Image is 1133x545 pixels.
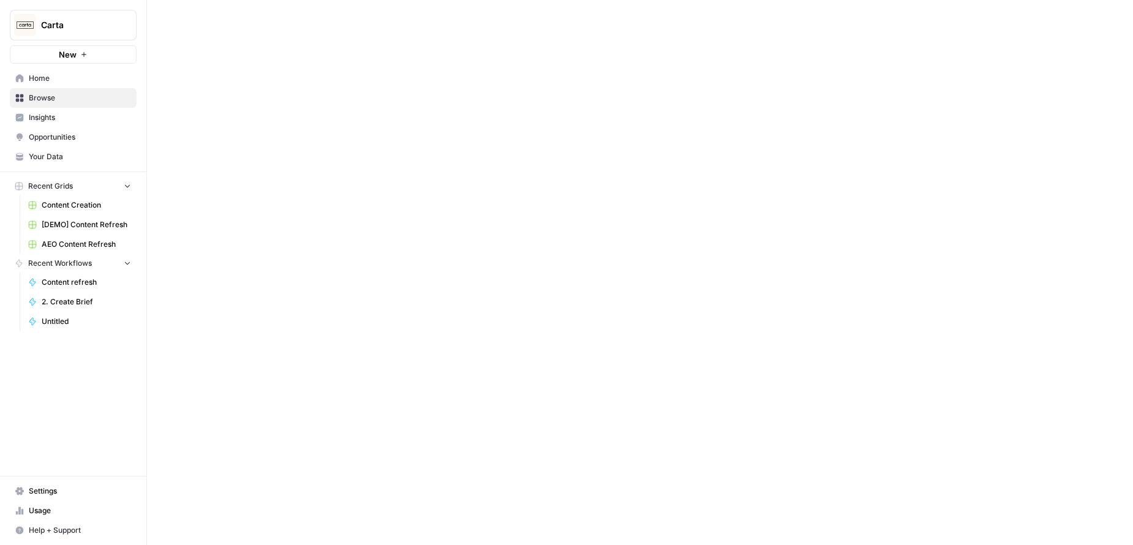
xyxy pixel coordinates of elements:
[42,219,131,230] span: [DEMO] Content Refresh
[10,10,137,40] button: Workspace: Carta
[23,235,137,254] a: AEO Content Refresh
[10,69,137,88] a: Home
[10,108,137,127] a: Insights
[28,258,92,269] span: Recent Workflows
[10,177,137,195] button: Recent Grids
[23,292,137,312] a: 2. Create Brief
[10,147,137,167] a: Your Data
[14,14,36,36] img: Carta Logo
[29,151,131,162] span: Your Data
[42,239,131,250] span: AEO Content Refresh
[10,127,137,147] a: Opportunities
[42,316,131,327] span: Untitled
[29,525,131,536] span: Help + Support
[23,272,137,292] a: Content refresh
[41,19,115,31] span: Carta
[29,486,131,497] span: Settings
[29,73,131,84] span: Home
[10,254,137,272] button: Recent Workflows
[10,521,137,540] button: Help + Support
[42,296,131,307] span: 2. Create Brief
[10,45,137,64] button: New
[29,112,131,123] span: Insights
[29,132,131,143] span: Opportunities
[42,200,131,211] span: Content Creation
[28,181,73,192] span: Recent Grids
[10,88,137,108] a: Browse
[10,501,137,521] a: Usage
[59,48,77,61] span: New
[23,195,137,215] a: Content Creation
[23,312,137,331] a: Untitled
[29,92,131,103] span: Browse
[29,505,131,516] span: Usage
[42,277,131,288] span: Content refresh
[10,481,137,501] a: Settings
[23,215,137,235] a: [DEMO] Content Refresh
